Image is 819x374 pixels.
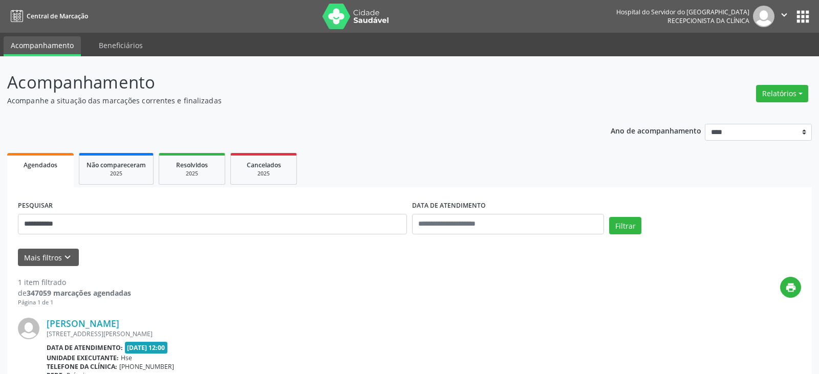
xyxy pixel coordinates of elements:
[47,362,117,371] b: Telefone da clínica:
[62,252,73,263] i: keyboard_arrow_down
[756,85,808,102] button: Relatórios
[87,161,146,169] span: Não compareceram
[18,198,53,214] label: PESQUISAR
[238,170,289,178] div: 2025
[92,36,150,54] a: Beneficiários
[166,170,218,178] div: 2025
[24,161,57,169] span: Agendados
[18,249,79,267] button: Mais filtroskeyboard_arrow_down
[780,277,801,298] button: print
[18,288,131,298] div: de
[785,282,796,293] i: print
[247,161,281,169] span: Cancelados
[47,343,123,352] b: Data de atendimento:
[176,161,208,169] span: Resolvidos
[7,95,570,106] p: Acompanhe a situação das marcações correntes e finalizadas
[794,8,812,26] button: apps
[7,8,88,25] a: Central de Marcação
[616,8,749,16] div: Hospital do Servidor do [GEOGRAPHIC_DATA]
[18,318,39,339] img: img
[667,16,749,25] span: Recepcionista da clínica
[125,342,168,354] span: [DATE] 12:00
[27,288,131,298] strong: 347059 marcações agendadas
[18,298,131,307] div: Página 1 de 1
[27,12,88,20] span: Central de Marcação
[18,277,131,288] div: 1 item filtrado
[753,6,774,27] img: img
[779,9,790,20] i: 
[412,198,486,214] label: DATA DE ATENDIMENTO
[4,36,81,56] a: Acompanhamento
[47,329,648,338] div: [STREET_ADDRESS][PERSON_NAME]
[7,70,570,95] p: Acompanhamento
[47,318,119,329] a: [PERSON_NAME]
[121,354,132,362] span: Hse
[609,217,641,234] button: Filtrar
[87,170,146,178] div: 2025
[774,6,794,27] button: 
[611,124,701,137] p: Ano de acompanhamento
[47,354,119,362] b: Unidade executante:
[119,362,174,371] span: [PHONE_NUMBER]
